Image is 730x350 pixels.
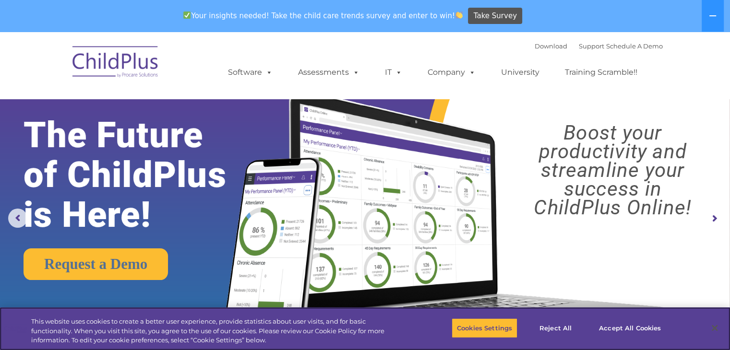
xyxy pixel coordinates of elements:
[418,63,485,82] a: Company
[474,8,517,24] span: Take Survey
[133,103,174,110] span: Phone number
[535,42,567,50] a: Download
[704,317,725,338] button: Close
[183,12,191,19] img: ✅
[68,39,164,87] img: ChildPlus by Procare Solutions
[526,318,586,338] button: Reject All
[218,63,282,82] a: Software
[594,318,666,338] button: Accept All Cookies
[31,317,402,345] div: This website uses cookies to create a better user experience, provide statistics about user visit...
[24,248,168,280] a: Request a Demo
[24,115,257,234] rs-layer: The Future of ChildPlus is Here!
[504,123,721,217] rs-layer: Boost your productivity and streamline your success in ChildPlus Online!
[606,42,663,50] a: Schedule A Demo
[535,42,663,50] font: |
[133,63,163,70] span: Last name
[452,318,517,338] button: Cookies Settings
[468,8,522,24] a: Take Survey
[491,63,549,82] a: University
[555,63,647,82] a: Training Scramble!!
[579,42,604,50] a: Support
[288,63,369,82] a: Assessments
[180,6,467,25] span: Your insights needed! Take the child care trends survey and enter to win!
[375,63,412,82] a: IT
[455,12,463,19] img: 👏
